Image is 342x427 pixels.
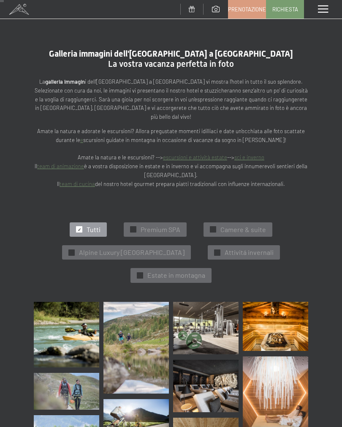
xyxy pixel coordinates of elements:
[141,225,180,234] span: Premium SPA
[228,5,266,13] span: Prenotazione
[243,302,308,351] img: Immagini
[34,373,99,410] img: Immagini
[108,59,234,69] span: La vostra vacanza perfetta in foto
[45,78,85,85] strong: galleria immagin
[34,77,308,121] p: La i dell’[GEOGRAPHIC_DATA] a [GEOGRAPHIC_DATA] vi mostra l’hotel in tutto il suo splendore. Sele...
[272,5,298,13] span: Richiesta
[216,249,219,255] span: ✓
[37,163,84,170] a: team di animazione
[80,137,83,143] a: e
[132,227,135,233] span: ✓
[89,233,153,242] span: Consenso marketing*
[138,273,142,279] span: ✓
[173,360,239,412] img: Immagini
[34,127,308,189] p: Amate la natura e adorate le escursioni? Allora pregustate momenti idilliaci e date un’occhiata a...
[234,154,264,161] a: sci e inverno
[212,227,215,233] span: ✓
[225,248,274,257] span: Attivitá invernali
[266,0,304,18] a: Richiesta
[103,302,169,394] img: Immagini
[87,225,100,234] span: Tutti
[147,271,205,280] span: Estate in montagna
[228,0,266,18] a: Prenotazione
[60,181,95,187] a: team di cucina
[78,227,81,233] span: ✓
[173,302,239,354] img: [Translate to Italienisch:]
[220,225,266,234] span: Camere & suite
[49,49,293,59] span: Galleria immagini dell'[GEOGRAPHIC_DATA] a [GEOGRAPHIC_DATA]
[163,154,227,161] a: escursioni e attività estate
[70,249,73,255] span: ✓
[34,302,99,367] img: Immagini
[79,248,185,257] span: Alpine Luxury [GEOGRAPHIC_DATA]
